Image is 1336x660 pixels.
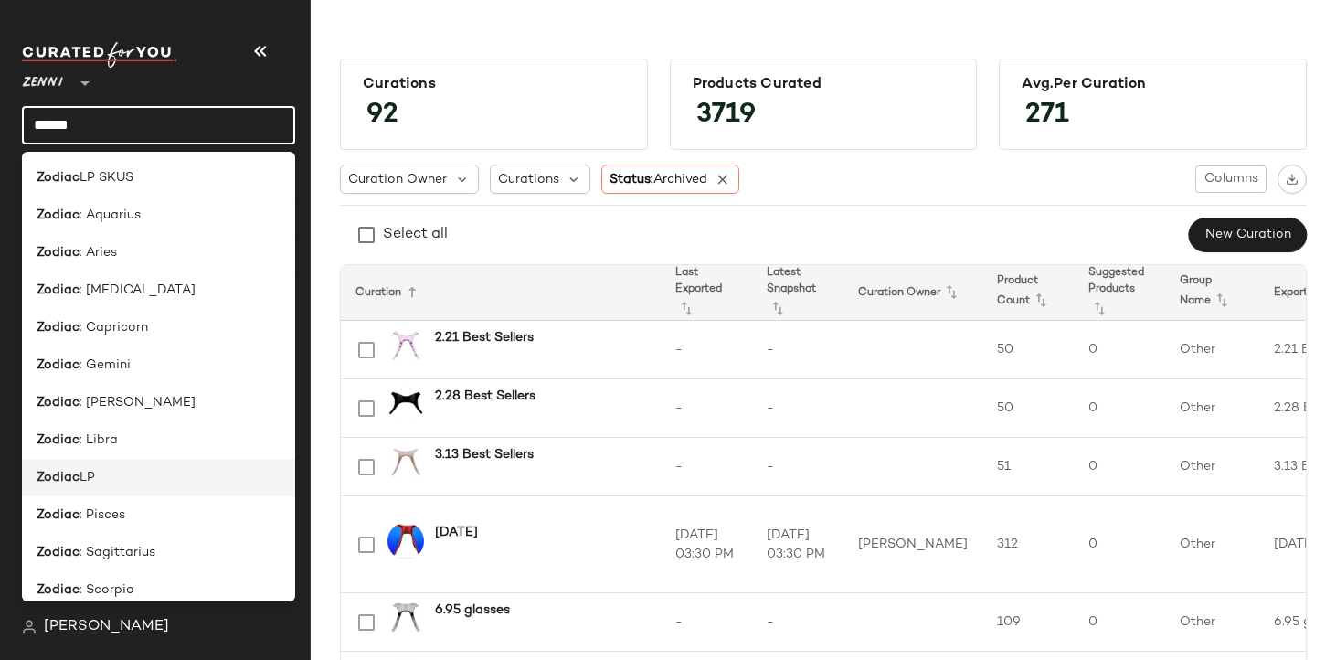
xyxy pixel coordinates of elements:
[37,206,80,225] b: Zodiac
[37,356,80,375] b: Zodiac
[982,438,1074,496] td: 51
[435,387,535,406] b: 2.28 Best Sellers
[22,42,177,68] img: cfy_white_logo.C9jOOHJF.svg
[435,523,478,542] b: [DATE]
[1204,228,1291,242] span: New Curation
[37,580,80,600] b: Zodiac
[37,243,80,262] b: Zodiac
[387,445,424,482] img: 4437019-eyeglasses-front-view.jpg
[982,265,1074,321] th: Product Count
[1074,321,1165,379] td: 0
[1022,76,1284,93] div: Avg.per Curation
[80,393,196,412] span: : [PERSON_NAME]
[752,321,843,379] td: -
[341,265,661,321] th: Curation
[661,265,752,321] th: Last Exported
[80,506,125,525] span: : Pisces
[982,593,1074,652] td: 109
[498,170,559,189] span: Curations
[37,468,80,487] b: Zodiac
[383,224,448,246] div: Select all
[80,468,95,487] span: LP
[1195,165,1267,193] button: Columns
[348,82,417,148] span: 92
[80,168,133,187] span: LP SKUS
[1165,593,1259,652] td: Other
[80,281,196,300] span: : [MEDICAL_DATA]
[435,445,534,464] b: 3.13 Best Sellers
[1165,496,1259,593] td: Other
[37,506,80,525] b: Zodiac
[80,580,134,600] span: : Scorpio
[982,321,1074,379] td: 50
[843,265,982,321] th: Curation Owner
[1007,82,1087,148] span: 271
[80,206,141,225] span: : Aquarius
[1165,379,1259,438] td: Other
[678,82,774,148] span: 3719
[1165,265,1259,321] th: Group Name
[752,379,843,438] td: -
[1074,496,1165,593] td: 0
[22,620,37,634] img: svg%3e
[37,281,80,300] b: Zodiac
[1165,438,1259,496] td: Other
[653,173,707,186] span: Archived
[1074,593,1165,652] td: 0
[387,328,424,365] img: 662919-eyeglasses-front-view.jpg
[843,496,982,593] td: [PERSON_NAME]
[363,76,625,93] div: Curations
[1074,265,1165,321] th: Suggested Products
[693,76,955,93] div: Products Curated
[37,168,80,187] b: Zodiac
[1203,172,1258,186] span: Columns
[752,438,843,496] td: -
[80,243,117,262] span: : Aries
[387,601,424,637] img: 2032212-eyeglasses-front-view.jpg
[661,321,752,379] td: -
[752,496,843,593] td: [DATE] 03:30 PM
[982,379,1074,438] td: 50
[661,593,752,652] td: -
[1165,321,1259,379] td: Other
[387,523,424,559] img: T99601816-sunglasses-front-view.jpg
[80,356,131,375] span: : Gemini
[752,265,843,321] th: Latest Snapshot
[44,616,169,638] span: [PERSON_NAME]
[752,593,843,652] td: -
[80,431,118,450] span: : Libra
[37,393,80,412] b: Zodiac
[1286,173,1299,186] img: svg%3e
[387,387,424,423] img: 234421-eyeglasses-front-view.jpg
[1074,438,1165,496] td: 0
[80,318,148,337] span: : Capricorn
[435,328,534,347] b: 2.21 Best Sellers
[1189,218,1307,252] button: New Curation
[1074,379,1165,438] td: 0
[610,170,707,189] span: Status:
[661,438,752,496] td: -
[661,379,752,438] td: -
[22,62,63,95] span: Zenni
[37,431,80,450] b: Zodiac
[435,601,510,620] b: 6.95 glasses
[348,170,447,189] span: Curation Owner
[37,543,80,562] b: Zodiac
[37,318,80,337] b: Zodiac
[80,543,155,562] span: : Sagittarius
[661,496,752,593] td: [DATE] 03:30 PM
[982,496,1074,593] td: 312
